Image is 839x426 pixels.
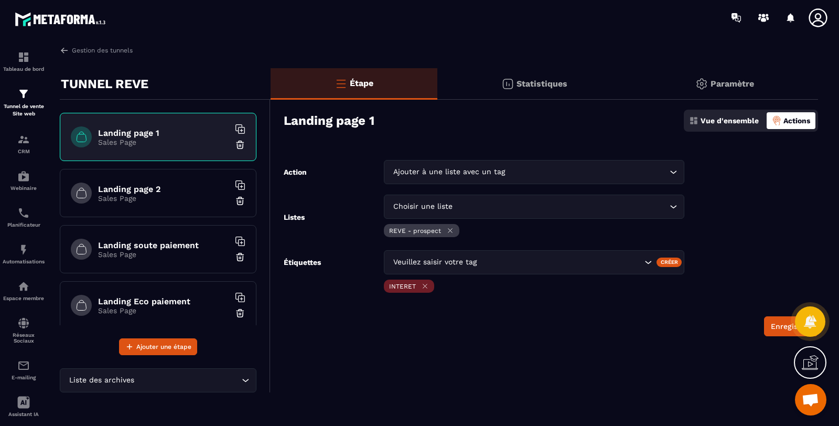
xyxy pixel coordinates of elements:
p: Vue d'ensemble [701,116,759,125]
p: INTERET [389,283,416,290]
h6: Landing Eco paiement [98,296,229,306]
img: actions-active.8f1ece3a.png [772,116,781,125]
a: formationformationCRM [3,125,45,162]
span: Ajouter une étape [136,342,191,352]
a: emailemailE-mailing [3,352,45,388]
img: automations [17,170,30,183]
div: Créer [657,258,682,267]
div: Search for option [384,195,684,219]
p: TUNNEL REVE [61,73,148,94]
input: Search for option [479,257,642,268]
img: automations [17,243,30,256]
h6: Landing page 2 [98,184,229,194]
img: trash [235,252,245,262]
p: Tableau de bord [3,66,45,72]
p: Sales Page [98,194,229,203]
input: Search for option [507,166,667,178]
span: Choisir une liste [391,201,455,212]
p: E-mailing [3,375,45,380]
p: Sales Page [98,250,229,259]
a: automationsautomationsWebinaire [3,162,45,199]
p: Automatisations [3,259,45,264]
div: Search for option [384,250,684,274]
div: Search for option [60,368,256,392]
img: dashboard.5f9f1413.svg [689,116,698,125]
p: Tunnel de vente Site web [3,103,45,118]
a: Gestion des tunnels [60,46,133,55]
p: Réseaux Sociaux [3,332,45,344]
p: Assistant IA [3,411,45,417]
h6: Landing soute paiement [98,240,229,250]
label: Listes [284,213,305,221]
span: Veuillez saisir votre tag [391,257,479,268]
img: trash [235,308,245,318]
img: trash [235,196,245,206]
input: Search for option [455,201,667,212]
a: formationformationTunnel de vente Site web [3,80,45,125]
div: Ouvrir le chat [795,384,826,416]
p: Actions [783,116,810,125]
a: automationsautomationsAutomatisations [3,236,45,272]
img: logo [15,9,109,29]
span: Liste des archives [67,375,136,386]
h3: Landing page 1 [284,113,374,128]
img: formation [17,133,30,146]
p: REVE - prospect [389,227,441,235]
button: Enregistrer [764,316,818,336]
label: Étiquettes [284,258,321,295]
button: Ajouter une étape [119,338,197,355]
p: Paramètre [711,79,754,89]
img: arrow [60,46,69,55]
img: formation [17,51,30,63]
img: trash [235,140,245,150]
img: stats.20deebd0.svg [501,78,514,90]
p: Sales Page [98,138,229,146]
a: Assistant IA [3,388,45,425]
p: Statistiques [517,79,567,89]
p: Webinaire [3,185,45,191]
p: Étape [350,78,373,88]
p: Planificateur [3,222,45,228]
a: formationformationTableau de bord [3,43,45,80]
div: Search for option [384,160,684,184]
a: automationsautomationsEspace membre [3,272,45,309]
img: social-network [17,317,30,329]
h6: Landing page 1 [98,128,229,138]
img: bars-o.4a397970.svg [335,77,347,90]
span: Ajouter à une liste avec un tag [391,166,507,178]
label: Action [284,168,307,176]
img: scheduler [17,207,30,219]
img: email [17,359,30,372]
img: automations [17,280,30,293]
a: social-networksocial-networkRéseaux Sociaux [3,309,45,352]
input: Search for option [136,375,239,386]
img: setting-gr.5f69749f.svg [695,78,708,90]
p: Espace membre [3,295,45,301]
img: formation [17,88,30,100]
p: CRM [3,148,45,154]
a: schedulerschedulerPlanificateur [3,199,45,236]
p: Sales Page [98,306,229,315]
